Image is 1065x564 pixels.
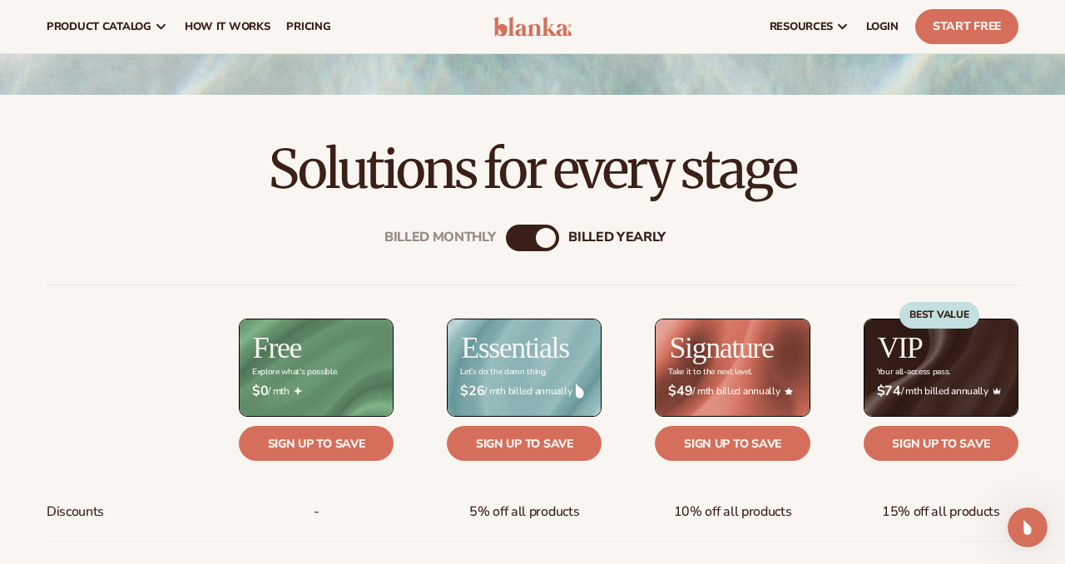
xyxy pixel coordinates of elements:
span: resources [770,20,833,33]
div: Take it to the next level. [668,368,752,377]
img: free_bg.png [240,319,393,416]
strong: $74 [877,383,901,399]
span: 5% off all products [469,497,579,527]
span: pricing [286,20,330,33]
iframe: Intercom live chat [1008,507,1048,547]
span: - [314,497,319,527]
span: 15% off all products [882,497,1000,527]
div: Your all-access pass. [877,368,950,377]
div: Close [292,7,322,37]
span: LOGIN [866,20,899,33]
button: Help [222,411,333,477]
span: Hey there 👋 Need help with pricing? Talk to our team or search for helpful articles. [55,59,541,72]
div: Let’s do the damn thing. [460,368,547,377]
span: / mth billed annually [877,383,1005,399]
span: 10% off all products [674,497,792,527]
h2: Solutions for every stage [47,141,1018,197]
span: Home [38,453,72,464]
a: Sign up to save [239,426,394,461]
h2: Signature [669,333,773,363]
button: Send us a message [77,360,256,393]
h2: Essentials [461,333,569,363]
a: Sign up to save [447,426,602,461]
img: Andie avatar [24,60,44,80]
img: Signature_BG_eeb718c8-65ac-49e3-a4e5-327c6aa73146.jpg [656,319,809,416]
img: Crown_2d87c031-1b5a-4345-8312-a4356ddcde98.png [993,387,1001,395]
span: Help [264,453,290,464]
a: Start Free [915,9,1018,44]
strong: $49 [668,383,692,399]
button: Messages [111,411,221,477]
span: / mth billed annually [460,383,588,399]
span: product catalog [47,20,151,33]
span: Discounts [47,497,104,527]
div: Billed Monthly [384,230,496,245]
span: / mth billed annually [668,383,796,399]
img: Ally avatar [31,73,51,93]
a: Sign up to save [864,426,1018,461]
div: Blanka [55,75,94,92]
h1: Messages [123,7,213,36]
img: drop.png [576,383,584,398]
div: BEST VALUE [899,302,979,329]
strong: $0 [252,383,268,399]
img: logo [493,17,572,37]
h2: VIP [878,333,923,363]
strong: $26 [460,383,484,399]
img: Rochelle avatar [17,73,37,93]
img: Star_6.png [785,388,793,395]
span: Messages [134,453,198,464]
div: Explore what's possible. [252,368,338,377]
span: / mth [252,383,380,399]
div: billed Yearly [568,230,666,245]
span: How It Works [185,20,270,33]
img: Free_Icon_bb6e7c7e-73f8-44bd-8ed0-223ea0fc522e.png [294,387,302,395]
div: • 49m ago [97,75,156,92]
img: Essentials_BG_9050f826-5aa9-47d9-a362-757b82c62641.jpg [448,319,601,416]
img: VIP_BG_199964bd-3653-43bc-8a67-789d2d7717b9.jpg [864,319,1018,416]
a: Sign up to save [655,426,810,461]
h2: Free [253,333,301,363]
